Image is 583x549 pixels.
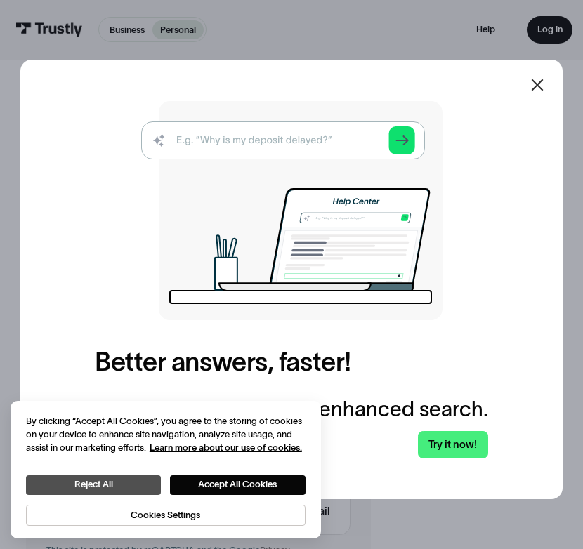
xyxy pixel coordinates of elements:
[418,431,488,458] a: Try it now!
[26,475,161,495] button: Reject All
[150,442,302,453] a: More information about your privacy, opens in a new tab
[26,414,306,526] div: Privacy
[26,414,306,455] div: By clicking “Accept All Cookies”, you agree to the storing of cookies on your device to enhance s...
[11,401,321,538] div: Cookie banner
[26,505,306,526] button: Cookies Settings
[95,398,488,421] div: Introducing our new AI-enhanced search.
[95,346,351,377] h2: Better answers, faster!
[170,475,305,495] button: Accept All Cookies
